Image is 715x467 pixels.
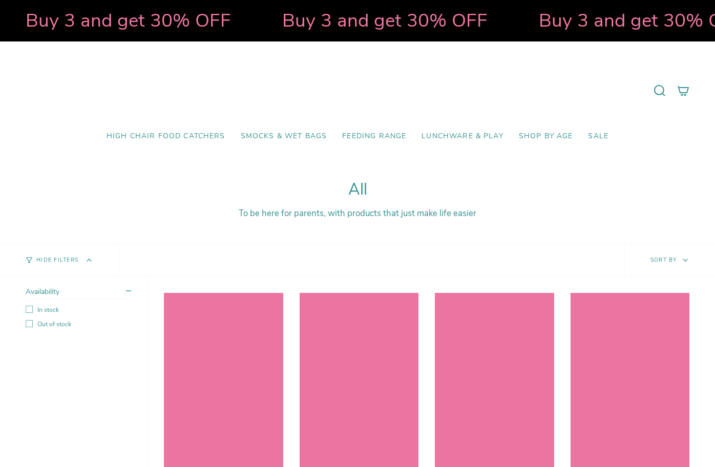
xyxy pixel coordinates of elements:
[650,256,677,264] span: Sort by
[269,57,446,124] a: Mumma’s Little Helpers
[26,320,131,328] label: Out of stock
[26,287,131,300] summary: Availability
[107,132,225,141] span: High Chair Food Catchers
[26,180,689,199] h1: All
[624,244,715,276] button: Sort by
[22,8,227,33] strong: Buy 3 and get 30% OFF
[36,258,78,263] span: Hide Filters
[279,8,484,33] strong: Buy 3 and get 30% OFF
[519,132,573,141] span: Shop by Age
[414,124,511,148] a: Lunchware & Play
[26,306,131,314] label: In stock
[241,132,327,141] span: Smocks & Wet Bags
[422,132,503,141] span: Lunchware & Play
[588,132,608,141] span: SALE
[334,124,414,148] a: Feeding Range
[26,287,59,296] span: Availability
[580,124,616,148] a: SALE
[342,132,406,141] span: Feeding Range
[239,207,476,219] span: To be here for parents, with products that just make life easier
[233,124,335,148] a: Smocks & Wet Bags
[99,124,233,148] a: High Chair Food Catchers
[511,124,581,148] a: Shop by Age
